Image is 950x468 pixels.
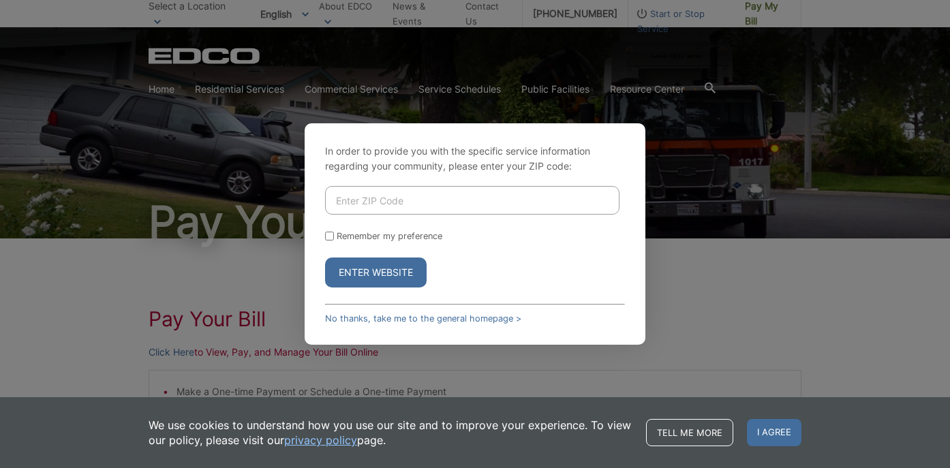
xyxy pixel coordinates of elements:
button: Enter Website [325,258,427,287]
a: Tell me more [646,419,733,446]
p: We use cookies to understand how you use our site and to improve your experience. To view our pol... [149,418,632,448]
a: privacy policy [284,433,357,448]
span: I agree [747,419,801,446]
label: Remember my preference [337,231,442,241]
a: No thanks, take me to the general homepage > [325,313,521,324]
p: In order to provide you with the specific service information regarding your community, please en... [325,144,625,174]
input: Enter ZIP Code [325,186,619,215]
